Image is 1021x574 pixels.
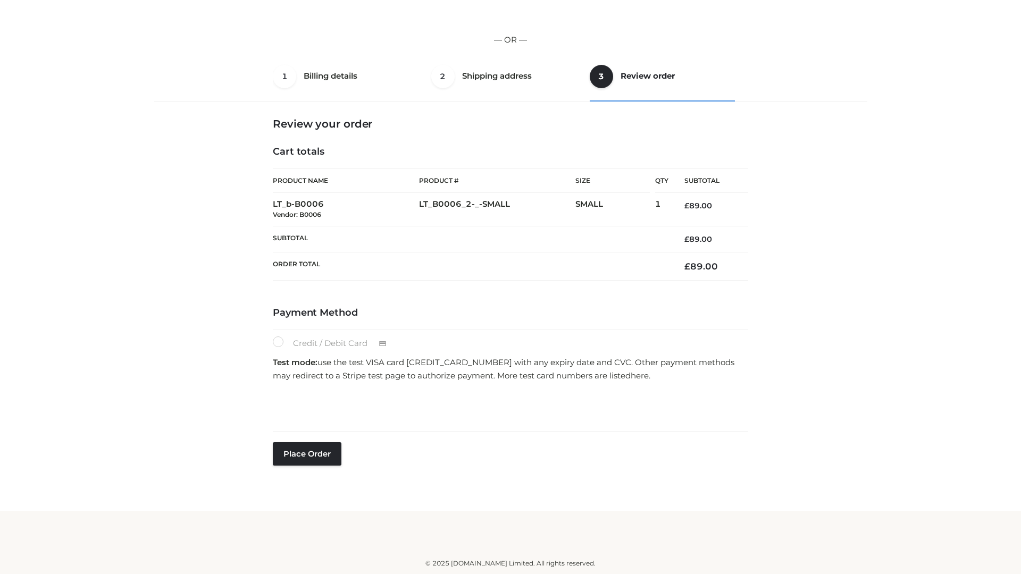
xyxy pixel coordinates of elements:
h4: Payment Method [273,307,748,319]
th: Order Total [273,252,668,281]
h3: Review your order [273,117,748,130]
td: 1 [655,193,668,226]
small: Vendor: B0006 [273,210,321,218]
span: £ [684,234,689,244]
td: LT_b-B0006 [273,193,419,226]
td: LT_B0006_2-_-SMALL [419,193,575,226]
th: Size [575,169,650,193]
h4: Cart totals [273,146,748,158]
bdi: 89.00 [684,234,712,244]
img: Credit / Debit Card [373,337,392,350]
div: © 2025 [DOMAIN_NAME] Limited. All rights reserved. [158,558,863,569]
iframe: Secure payment input frame [271,386,746,425]
span: £ [684,261,690,272]
bdi: 89.00 [684,201,712,210]
p: use the test VISA card [CREDIT_CARD_NUMBER] with any expiry date and CVC. Other payment methods m... [273,356,748,383]
bdi: 89.00 [684,261,718,272]
button: Place order [273,442,341,466]
th: Product Name [273,168,419,193]
td: SMALL [575,193,655,226]
th: Subtotal [668,169,748,193]
th: Qty [655,168,668,193]
strong: Test mode: [273,357,317,367]
label: Credit / Debit Card [273,336,398,350]
a: here [631,370,649,381]
p: — OR — [158,33,863,47]
th: Subtotal [273,226,668,252]
span: £ [684,201,689,210]
th: Product # [419,168,575,193]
